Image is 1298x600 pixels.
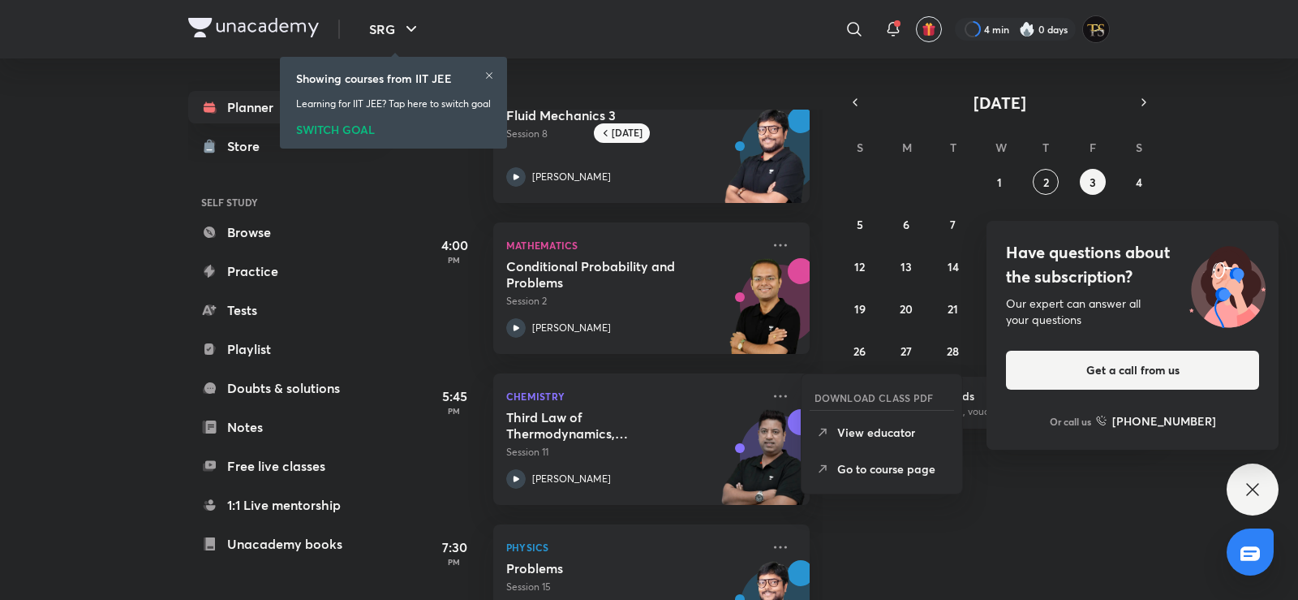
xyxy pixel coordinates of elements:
[847,211,873,237] button: October 5, 2025
[854,301,866,317] abbr: October 19, 2025
[986,169,1012,195] button: October 1, 2025
[720,258,810,370] img: unacademy
[506,107,708,123] h5: Fluid Mechanics 3
[532,321,611,335] p: [PERSON_NAME]
[847,338,873,364] button: October 26, 2025
[853,343,866,359] abbr: October 26, 2025
[1136,175,1142,190] abbr: October 4, 2025
[296,70,452,87] h6: Showing courses from IIT JEE
[900,343,912,359] abbr: October 27, 2025
[1042,217,1049,232] abbr: October 9, 2025
[900,259,912,274] abbr: October 13, 2025
[532,472,611,486] p: [PERSON_NAME]
[188,372,376,404] a: Doubts & solutions
[995,140,1007,155] abbr: Wednesday
[445,90,826,110] h4: [DATE]
[1082,15,1110,43] img: Tanishq Sahu
[188,18,319,37] img: Company Logo
[922,22,936,37] img: avatar
[1086,217,1098,232] abbr: October 10, 2025
[973,92,1026,114] span: [DATE]
[1096,412,1216,429] a: [PHONE_NUMBER]
[296,97,491,111] p: Learning for IIT JEE? Tap here to switch goal
[996,217,1003,232] abbr: October 8, 2025
[720,107,810,219] img: unacademy
[1033,169,1059,195] button: October 2, 2025
[506,409,708,442] h5: Third Law of Thermodynamics, Gibbs Function
[422,537,487,557] h5: 7:30
[1112,412,1216,429] h6: [PHONE_NUMBER]
[1043,175,1049,190] abbr: October 2, 2025
[227,136,269,156] div: Store
[893,253,919,279] button: October 13, 2025
[893,338,919,364] button: October 27, 2025
[506,580,761,594] p: Session 15
[893,211,919,237] button: October 6, 2025
[422,386,487,406] h5: 5:45
[188,411,376,443] a: Notes
[866,91,1133,114] button: [DATE]
[1134,217,1144,232] abbr: October 11, 2025
[1006,240,1259,289] h4: Have questions about the subscription?
[1080,211,1106,237] button: October 10, 2025
[506,386,761,406] p: Chemistry
[1136,140,1142,155] abbr: Saturday
[1080,169,1106,195] button: October 3, 2025
[940,338,966,364] button: October 28, 2025
[1050,414,1091,429] p: Or call us
[837,460,949,477] p: Go to course page
[950,140,956,155] abbr: Tuesday
[1006,351,1259,390] button: Get a call from us
[916,16,942,42] button: avatar
[506,560,708,576] h5: Problems
[1033,211,1059,237] button: October 9, 2025
[902,140,912,155] abbr: Monday
[1042,140,1049,155] abbr: Thursday
[188,528,376,560] a: Unacademy books
[188,130,376,162] a: Store
[188,489,376,521] a: 1:1 Live mentorship
[188,18,319,41] a: Company Logo
[506,445,761,460] p: Session 11
[857,140,863,155] abbr: Sunday
[296,118,491,136] div: SWITCH GOAL
[1176,240,1279,328] img: ttu_illustration_new.svg
[1019,21,1035,37] img: streak
[1090,140,1096,155] abbr: Friday
[422,255,487,265] p: PM
[948,259,959,274] abbr: October 14, 2025
[947,343,959,359] abbr: October 28, 2025
[359,13,431,45] button: SRG
[188,91,376,123] a: Planner
[1090,175,1096,190] abbr: October 3, 2025
[950,217,956,232] abbr: October 7, 2025
[506,537,761,557] p: Physics
[720,409,810,521] img: unacademy
[422,406,487,416] p: PM
[1006,296,1259,328] div: Our expert can answer all your questions
[188,450,376,482] a: Free live classes
[188,333,376,365] a: Playlist
[532,170,611,184] p: [PERSON_NAME]
[940,296,966,322] button: October 21, 2025
[506,294,761,309] p: Session 2
[612,127,643,140] h6: [DATE]
[506,235,761,255] p: Mathematics
[1126,211,1152,237] button: October 11, 2025
[847,296,873,322] button: October 19, 2025
[900,301,913,317] abbr: October 20, 2025
[1126,169,1152,195] button: October 4, 2025
[188,294,376,326] a: Tests
[814,391,934,405] h6: DOWNLOAD CLASS PDF
[188,188,376,216] h6: SELF STUDY
[940,211,966,237] button: October 7, 2025
[506,258,708,291] h5: Conditional Probability and Problems
[857,217,863,232] abbr: October 5, 2025
[903,217,909,232] abbr: October 6, 2025
[422,557,487,567] p: PM
[188,255,376,287] a: Practice
[847,253,873,279] button: October 12, 2025
[986,211,1012,237] button: October 8, 2025
[893,296,919,322] button: October 20, 2025
[188,216,376,248] a: Browse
